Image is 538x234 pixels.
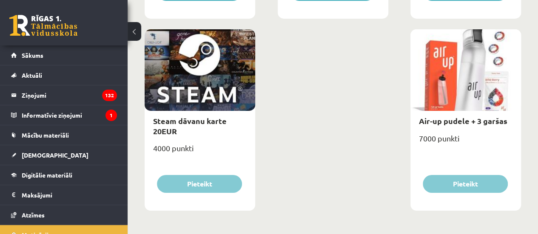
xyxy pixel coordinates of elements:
a: Aktuāli [11,65,117,85]
a: Informatīvie ziņojumi1 [11,105,117,125]
legend: Ziņojumi [22,85,117,105]
a: Sākums [11,45,117,65]
a: Ziņojumi132 [11,85,117,105]
a: Steam dāvanu karte 20EUR [153,116,227,135]
i: 1 [105,110,117,121]
span: [DEMOGRAPHIC_DATA] [22,151,88,159]
a: [DEMOGRAPHIC_DATA] [11,145,117,165]
legend: Informatīvie ziņojumi [22,105,117,125]
a: Rīgas 1. Tālmācības vidusskola [9,15,77,36]
div: 4000 punkti [145,141,255,162]
i: 132 [102,90,117,101]
span: Digitālie materiāli [22,171,72,179]
legend: Maksājumi [22,185,117,205]
button: Pieteikt [157,175,242,193]
span: Sākums [22,51,43,59]
a: Maksājumi [11,185,117,205]
span: Aktuāli [22,71,42,79]
div: 7000 punkti [410,131,521,152]
a: Digitālie materiāli [11,165,117,185]
span: Atzīmes [22,211,45,219]
button: Pieteikt [423,175,508,193]
span: Mācību materiāli [22,131,69,139]
a: Mācību materiāli [11,125,117,145]
a: Atzīmes [11,205,117,225]
a: Air-up pudele + 3 garšas [419,116,507,126]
